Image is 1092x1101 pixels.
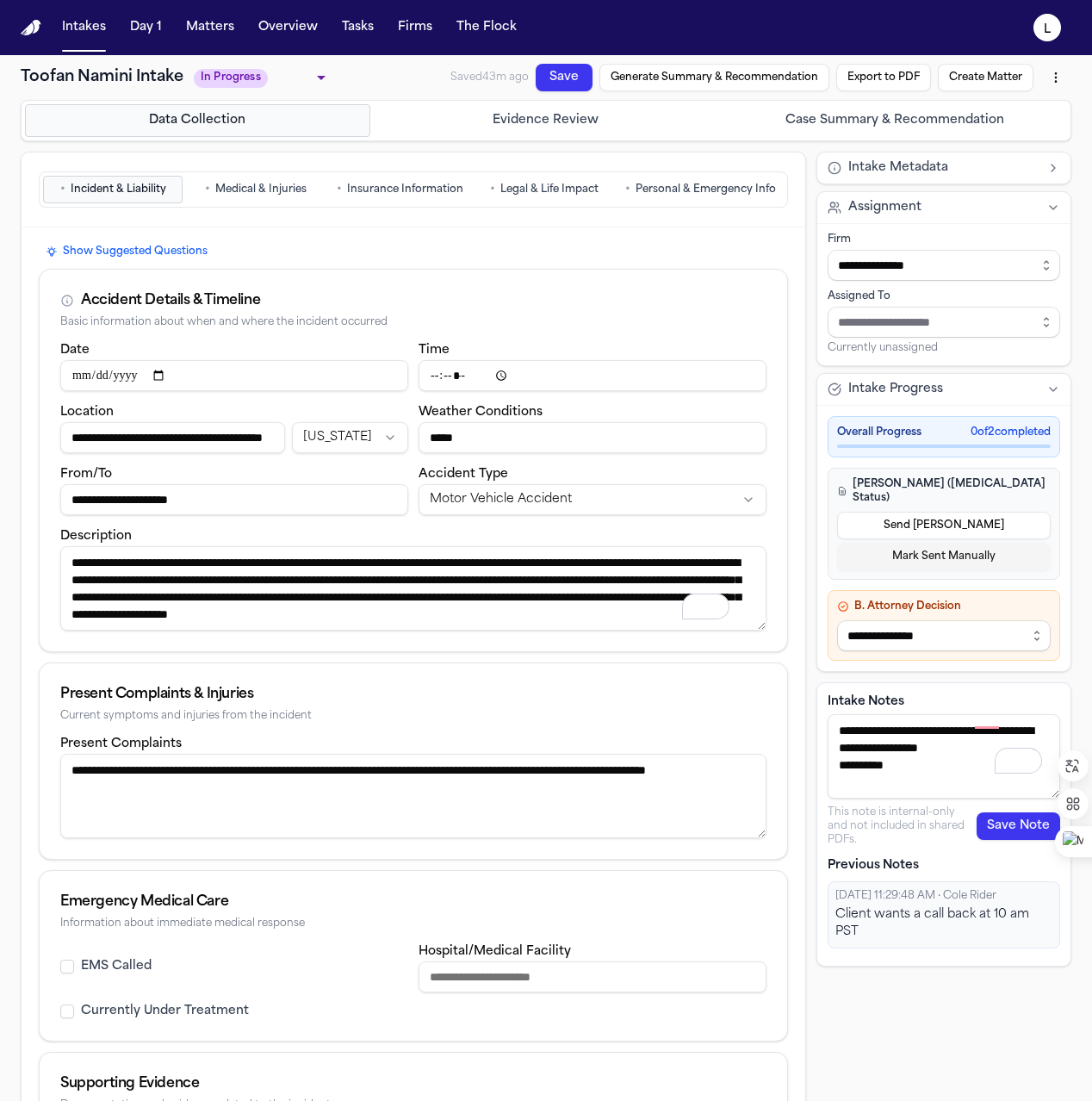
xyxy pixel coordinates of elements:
img: Finch Logo [21,20,41,36]
div: Client wants a call back at 10 am PST [835,906,1052,941]
input: Hospital or medical facility [419,961,766,992]
h1: Toofan Namini Intake [21,65,183,90]
button: Go to Incident & Liability [43,176,183,203]
button: Assignment [817,192,1070,223]
span: • [205,181,210,198]
button: Incident state [292,422,408,453]
label: Intake Notes [828,694,1060,711]
span: 0 of 2 completed [971,426,1051,439]
h4: [PERSON_NAME] ([MEDICAL_DATA] Status) [837,477,1051,505]
button: Go to Legal & Life Impact [475,176,614,203]
input: Weather conditions [419,422,766,453]
button: More actions [1040,62,1071,93]
a: Home [21,20,41,36]
label: Hospital/Medical Facility [419,945,571,958]
textarea: To enrich screen reader interactions, please activate Accessibility in Grammarly extension settings [828,714,1060,799]
button: Matters [179,12,241,43]
span: • [625,181,630,198]
button: Save Note [977,812,1060,840]
button: Generate Summary & Recommendation [599,64,829,91]
button: Day 1 [123,12,169,43]
label: Description [60,530,132,543]
div: Supporting Evidence [60,1073,766,1094]
span: • [60,181,65,198]
input: Select firm [828,250,1060,281]
button: Firms [391,12,439,43]
button: Go to Data Collection step [25,104,370,137]
label: EMS Called [81,958,152,975]
span: Intake Metadata [848,159,948,177]
label: Time [419,344,450,357]
button: Intake Progress [817,374,1070,405]
button: Overview [251,12,325,43]
input: Incident location [60,422,285,453]
textarea: Present complaints [60,754,766,838]
span: • [490,181,495,198]
div: Information about immediate medical response [60,917,766,930]
div: Assigned To [828,289,1060,303]
label: Present Complaints [60,737,182,750]
div: Emergency Medical Care [60,892,766,912]
span: Incident & Liability [71,183,166,196]
span: Insurance Information [347,183,463,196]
label: Currently Under Treatment [81,1003,249,1020]
span: Assignment [848,199,921,216]
input: Assign to staff member [828,307,1060,338]
div: [DATE] 11:29:48 AM · Cole Rider [835,889,1052,903]
label: Date [60,344,90,357]
span: Medical & Injuries [215,183,307,196]
input: From/To destination [60,484,408,515]
button: Show Suggested Questions [39,241,214,262]
span: Saved 43m ago [450,72,529,83]
button: Go to Personal & Emergency Info [617,176,784,203]
div: Accident Details & Timeline [81,290,260,311]
p: Previous Notes [828,857,1060,874]
div: Current symptoms and injuries from the incident [60,710,766,723]
button: Go to Insurance Information [329,176,471,203]
button: Intakes [55,12,113,43]
button: Create Matter [938,64,1033,91]
span: Overall Progress [837,426,921,439]
button: Tasks [335,12,381,43]
button: Go to Case Summary & Recommendation step [722,104,1067,137]
textarea: To enrich screen reader interactions, please activate Accessibility in Grammarly extension settings [60,546,766,631]
button: The Flock [450,12,524,43]
text: L [1044,23,1051,35]
button: Save [536,64,593,91]
h4: B. Attorney Decision [837,600,1051,613]
div: Update intake status [194,65,332,90]
label: Location [60,406,114,419]
span: Personal & Emergency Info [636,183,776,196]
span: In Progress [194,69,268,88]
nav: Intake steps [25,104,1067,137]
button: Mark Sent Manually [837,543,1051,570]
div: Present Complaints & Injuries [60,684,766,705]
span: Intake Progress [848,381,943,398]
div: Firm [828,233,1060,246]
div: Basic information about when and where the incident occurred [60,316,766,329]
span: • [337,181,342,198]
button: Go to Medical & Injuries [186,176,326,203]
label: Accident Type [419,468,508,481]
span: Currently unassigned [828,341,938,355]
label: From/To [60,468,112,481]
span: Legal & Life Impact [500,183,599,196]
button: Send [PERSON_NAME] [837,512,1051,539]
p: This note is internal-only and not included in shared PDFs. [828,806,977,847]
input: Incident date [60,360,408,391]
label: Weather Conditions [419,406,543,419]
button: Intake Metadata [817,152,1070,183]
button: Go to Evidence Review step [374,104,719,137]
button: Export to PDF [836,64,931,91]
input: Incident time [419,360,766,391]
